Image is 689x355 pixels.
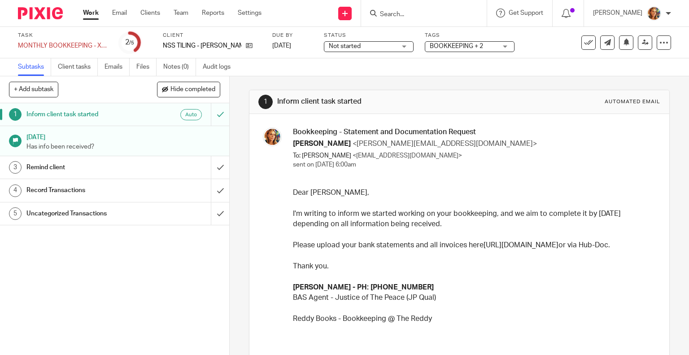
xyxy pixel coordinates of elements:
a: Emails [105,58,130,76]
p: Please upload your bank statements and all invoices here or via Hub-Doc. [293,240,654,250]
a: Work [83,9,99,18]
a: [URL][DOMAIN_NAME] [484,241,558,249]
a: Notes (0) [163,58,196,76]
h1: Inform client task started [277,97,478,106]
span: <[PERSON_NAME][EMAIL_ADDRESS][DOMAIN_NAME]> [353,140,537,147]
p: Thank you. [293,261,654,272]
span: BOOKKEEPING + 2 [430,43,483,49]
a: Audit logs [203,58,237,76]
a: Email [112,9,127,18]
h1: Record Transactions [26,184,144,197]
span: Get Support [509,10,543,16]
a: Files [136,58,157,76]
p: I'm writing to inform we started working on your bookkeeping, and we aim to complete it by [DATE]... [293,209,654,230]
label: Status [324,32,414,39]
label: Client [163,32,261,39]
a: Team [174,9,188,18]
span: NSS TILING - NATHAN SOUTHWELL [163,41,241,50]
h1: Inform client task started [26,108,144,121]
div: Mark as done [211,179,229,202]
input: Search [379,11,460,19]
a: Settings [238,9,262,18]
div: 1 [258,95,273,109]
span: Hide completed [170,86,215,93]
div: Automated emails are sent as soon as the preceding subtask is completed. [180,109,202,120]
label: Tags [425,32,515,39]
div: Mark as done [211,202,229,225]
img: Avatar.png [647,6,661,21]
span: [DATE] [272,43,291,49]
a: Clients [140,9,160,18]
div: Mark as done [211,156,229,179]
a: Client tasks [58,58,98,76]
button: Hide completed [157,82,220,97]
span: Not started [329,43,361,49]
h1: [DATE] [26,131,220,142]
a: Send new email to NSS TILING - NATHAN SOUTHWELL [600,35,615,50]
span: To: [PERSON_NAME] [293,153,351,159]
p: [PERSON_NAME] [593,9,642,18]
i: Open client page [246,42,253,49]
h3: Bookkeeping - Statement and Documentation Request [293,127,654,137]
div: MONTHLY BOOKKEEPING - XERO [18,41,108,50]
span: <[EMAIL_ADDRESS][DOMAIN_NAME]> [353,153,462,159]
strong: [PERSON_NAME] - PH: [PHONE_NUMBER] [293,284,434,291]
div: 3 [9,161,22,174]
h1: Remind client [26,161,144,174]
div: 4 [9,184,22,197]
label: Due by [272,32,313,39]
p: Dear [PERSON_NAME], [293,188,654,198]
div: Automated email [605,98,660,105]
span: [PERSON_NAME] [293,140,351,147]
a: Reassign task [638,35,652,50]
img: Avatar.png [263,127,282,146]
small: /5 [129,40,134,45]
img: Pixie [18,7,63,19]
div: 1 [9,108,22,121]
p: Reddy Books - Bookkeeping @ The Reddy [293,314,654,324]
label: Task [18,32,108,39]
div: 2 [125,37,134,48]
h1: Uncategorized Transactions [26,207,144,220]
button: + Add subtask [9,82,58,97]
p: Has info been received? [26,142,220,151]
button: Snooze task [619,35,633,50]
a: Reports [202,9,224,18]
div: 5 [9,207,22,220]
p: BAS Agent - Justice of The Peace (JP Qual) [293,282,654,303]
p: NSS TILING - [PERSON_NAME] [163,41,241,50]
a: Subtasks [18,58,51,76]
span: sent on [DATE] 6:00am [293,162,356,168]
div: Can't undo an automated email [211,103,229,126]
